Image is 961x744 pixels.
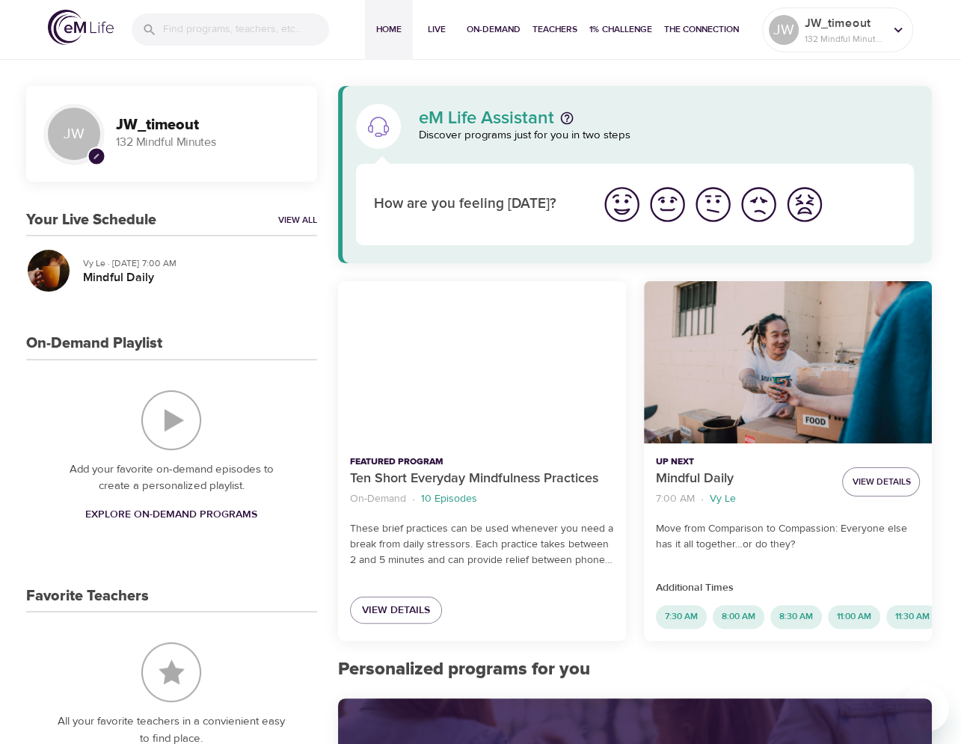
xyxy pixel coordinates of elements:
[56,461,287,495] p: Add your favorite on-demand episodes to create a personalized playlist.
[886,605,939,629] div: 11:30 AM
[374,194,581,215] p: How are you feeling [DATE]?
[599,182,645,227] button: I'm feeling great
[644,281,932,443] button: Mindful Daily
[784,184,825,225] img: worst
[338,281,626,443] button: Ten Short Everyday Mindfulness Practices
[693,184,734,225] img: ok
[656,580,920,596] p: Additional Times
[362,601,430,620] span: View Details
[769,15,799,45] div: JW
[26,588,149,605] h3: Favorite Teachers
[713,610,764,623] span: 8:00 AM
[656,469,830,489] p: Mindful Daily
[886,610,939,623] span: 11:30 AM
[701,489,704,509] li: ·
[421,491,477,507] p: 10 Episodes
[350,491,406,507] p: On-Demand
[805,14,884,32] p: JW_timeout
[656,521,920,553] p: Move from Comparison to Compassion: Everyone else has it all together…or do they?
[805,32,884,46] p: 132 Mindful Minutes
[83,270,305,286] h5: Mindful Daily
[901,684,949,732] iframe: Button to launch messaging window
[419,127,915,144] p: Discover programs just for you in two steps
[412,489,415,509] li: ·
[770,605,822,629] div: 8:30 AM
[601,184,642,225] img: great
[338,659,933,680] h2: Personalized programs for you
[656,489,830,509] nav: breadcrumb
[371,22,407,37] span: Home
[44,104,104,164] div: JW
[690,182,736,227] button: I'm feeling ok
[350,469,614,489] p: Ten Short Everyday Mindfulness Practices
[163,13,329,46] input: Find programs, teachers, etc...
[79,501,263,529] a: Explore On-Demand Programs
[656,491,695,507] p: 7:00 AM
[782,182,827,227] button: I'm feeling worst
[366,114,390,138] img: eM Life Assistant
[26,212,156,229] h3: Your Live Schedule
[710,491,736,507] p: Vy Le
[532,22,577,37] span: Teachers
[736,182,782,227] button: I'm feeling bad
[852,474,910,490] span: View Details
[664,22,739,37] span: The Connection
[828,605,880,629] div: 11:00 AM
[589,22,652,37] span: 1% Challenge
[116,134,299,151] p: 132 Mindful Minutes
[842,467,920,496] button: View Details
[141,390,201,450] img: On-Demand Playlist
[656,455,830,469] p: Up Next
[83,256,305,270] p: Vy Le · [DATE] 7:00 AM
[656,610,707,623] span: 7:30 AM
[738,184,779,225] img: bad
[48,10,114,45] img: logo
[645,182,690,227] button: I'm feeling good
[419,109,554,127] p: eM Life Assistant
[85,505,257,524] span: Explore On-Demand Programs
[713,605,764,629] div: 8:00 AM
[770,610,822,623] span: 8:30 AM
[350,597,442,624] a: View Details
[116,117,299,134] h3: JW_timeout
[350,489,614,509] nav: breadcrumb
[350,521,614,568] p: These brief practices can be used whenever you need a break from daily stressors. Each practice t...
[656,605,707,629] div: 7:30 AM
[647,184,688,225] img: good
[141,642,201,702] img: Favorite Teachers
[350,455,614,469] p: Featured Program
[26,335,162,352] h3: On-Demand Playlist
[278,214,317,227] a: View All
[828,610,880,623] span: 11:00 AM
[419,22,455,37] span: Live
[467,22,521,37] span: On-Demand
